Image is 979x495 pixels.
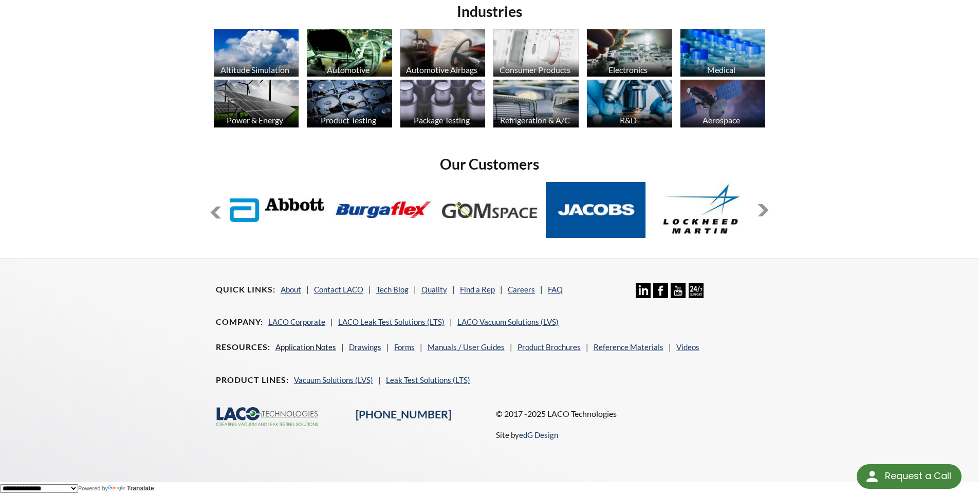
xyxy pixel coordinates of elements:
[421,285,447,294] a: Quality
[493,29,579,77] img: industry_Consumer_670x376.jpg
[587,80,672,130] a: R&D
[307,29,392,80] a: Automotive
[214,29,299,80] a: Altitude Simulation
[214,80,299,127] img: industry_Power-2_670x376.jpg
[338,317,445,326] a: LACO Leak Test Solutions (LTS)
[210,155,770,174] h2: Our Customers
[307,80,392,130] a: Product Testing
[460,285,495,294] a: Find a Rep
[585,65,671,75] div: Electronics
[386,375,470,384] a: Leak Test Solutions (LTS)
[680,80,766,130] a: Aerospace
[227,182,327,238] img: Abbott-Labs.jpg
[439,182,540,238] img: GOM-Space.jpg
[108,485,154,492] a: Translate
[294,375,373,384] a: Vacuum Solutions (LVS)
[268,317,325,326] a: LACO Corporate
[399,65,485,75] div: Automotive Airbags
[508,285,535,294] a: Careers
[212,65,298,75] div: Altitude Simulation
[689,290,704,300] a: 24/7 Support
[493,80,579,130] a: Refrigeration & A/C
[857,464,962,489] div: Request a Call
[400,80,486,127] img: industry_Package_670x376.jpg
[585,115,671,125] div: R&D
[334,182,434,238] img: Burgaflex.jpg
[307,29,392,77] img: industry_Automotive_670x376.jpg
[885,464,951,488] div: Request a Call
[216,375,289,386] h4: Product Lines
[428,342,505,352] a: Manuals / User Guides
[587,29,672,80] a: Electronics
[679,115,765,125] div: Aerospace
[376,285,409,294] a: Tech Blog
[680,29,766,77] img: industry_Medical_670x376.jpg
[212,115,298,125] div: Power & Energy
[496,429,558,441] p: Site by
[496,407,764,420] p: © 2017 -2025 LACO Technologies
[399,115,485,125] div: Package Testing
[214,80,299,130] a: Power & Energy
[676,342,699,352] a: Videos
[305,65,391,75] div: Automotive
[518,342,581,352] a: Product Brochures
[400,80,486,130] a: Package Testing
[275,342,336,352] a: Application Notes
[546,182,646,238] img: Jacobs.jpg
[307,80,392,127] img: industry_ProductTesting_670x376.jpg
[548,285,563,294] a: FAQ
[594,342,663,352] a: Reference Materials
[493,29,579,80] a: Consumer Products
[492,115,578,125] div: Refrigeration & A/C
[214,29,299,77] img: industry_AltitudeSim_670x376.jpg
[493,80,579,127] img: industry_HVAC_670x376.jpg
[652,182,752,238] img: Lockheed-Martin.jpg
[216,284,275,295] h4: Quick Links
[305,115,391,125] div: Product Testing
[210,2,770,21] h2: Industries
[400,29,486,77] img: industry_Auto-Airbag_670x376.jpg
[400,29,486,80] a: Automotive Airbags
[349,342,381,352] a: Drawings
[689,283,704,298] img: 24/7 Support Icon
[680,29,766,80] a: Medical
[356,408,451,421] a: [PHONE_NUMBER]
[108,485,127,492] img: Google Translate
[679,65,765,75] div: Medical
[314,285,363,294] a: Contact LACO
[519,430,558,439] a: edG Design
[216,342,270,353] h4: Resources
[864,468,880,485] img: round button
[587,29,672,77] img: industry_Electronics_670x376.jpg
[680,80,766,127] img: Artboard_1.jpg
[457,317,559,326] a: LACO Vacuum Solutions (LVS)
[281,285,301,294] a: About
[216,317,263,327] h4: Company
[492,65,578,75] div: Consumer Products
[587,80,672,127] img: industry_R_D_670x376.jpg
[394,342,415,352] a: Forms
